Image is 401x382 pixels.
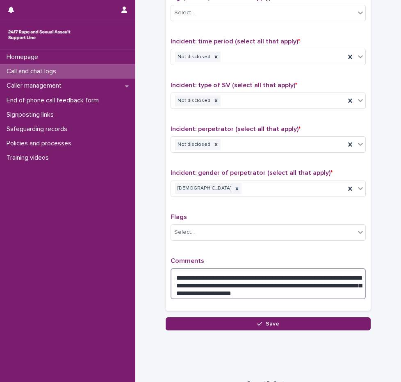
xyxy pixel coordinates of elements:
span: Incident: type of SV (select all that apply) [171,82,297,88]
p: Homepage [3,53,45,61]
span: Incident: time period (select all that apply) [171,38,300,45]
div: [DEMOGRAPHIC_DATA] [175,183,232,194]
span: Flags [171,214,187,220]
div: Not disclosed [175,95,212,106]
span: Incident: perpetrator (select all that apply) [171,126,301,132]
div: Not disclosed [175,139,212,150]
span: Comments [171,258,204,264]
p: Caller management [3,82,68,90]
p: Safeguarding records [3,125,74,133]
button: Save [166,317,371,330]
p: End of phone call feedback form [3,97,105,104]
div: Select... [174,228,195,237]
div: Select... [174,9,195,17]
span: Save [266,321,279,327]
span: Incident: gender of perpetrator (select all that apply) [171,170,333,176]
p: Signposting links [3,111,60,119]
img: rhQMoQhaT3yELyF149Cw [7,27,72,43]
p: Training videos [3,154,55,162]
div: Not disclosed [175,52,212,63]
p: Policies and processes [3,140,78,147]
p: Call and chat logs [3,68,63,75]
